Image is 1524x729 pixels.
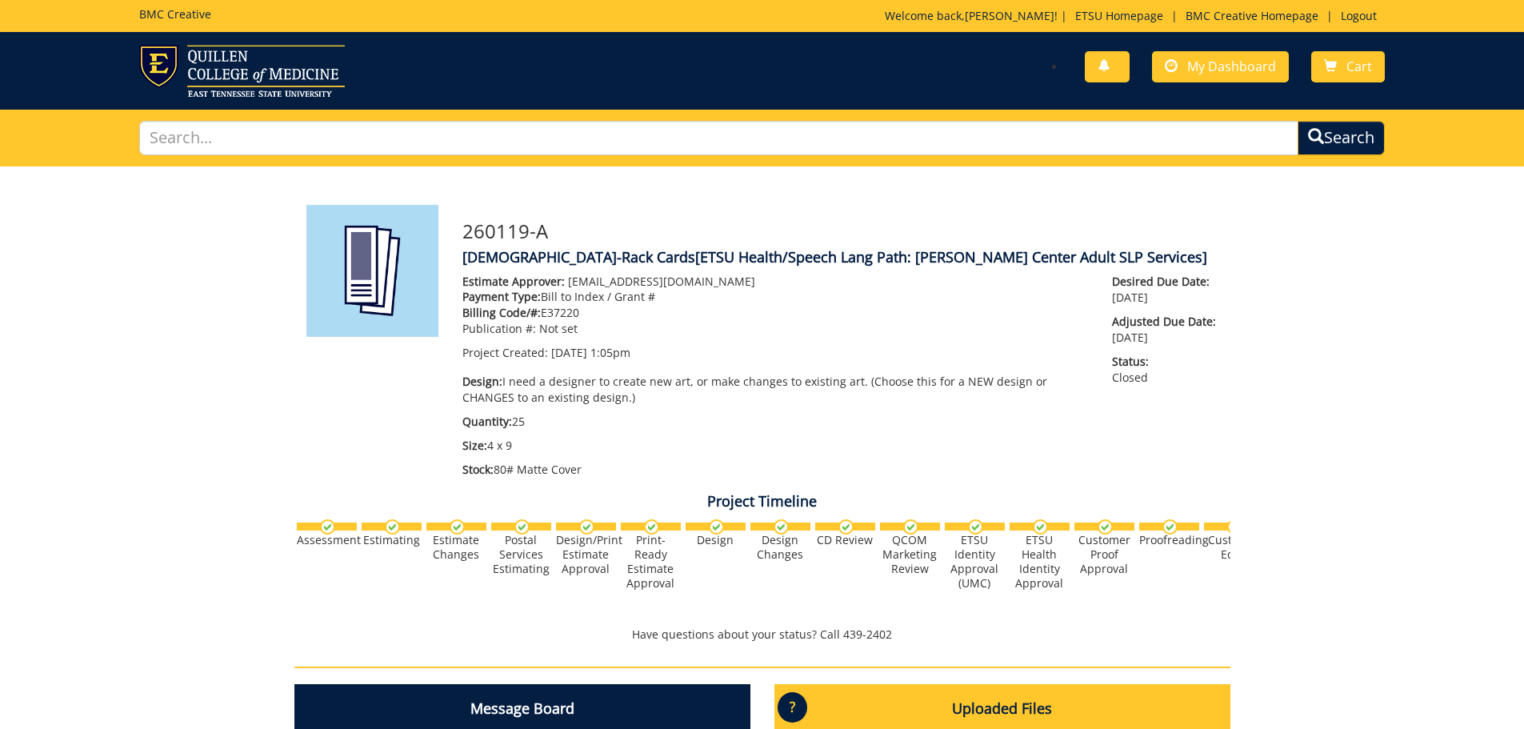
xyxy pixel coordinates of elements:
p: E37220 [462,305,1089,321]
img: checkmark [644,519,659,535]
img: checkmark [450,519,465,535]
img: checkmark [579,519,594,535]
img: checkmark [385,519,400,535]
p: [DATE] [1112,274,1218,306]
a: Logout [1333,8,1385,23]
div: ETSU Health Identity Approval [1010,533,1070,591]
img: checkmark [968,519,983,535]
div: Print-Ready Estimate Approval [621,533,681,591]
h4: Project Timeline [294,494,1230,510]
p: I need a designer to create new art, or make changes to existing art. (Choose this for a NEW desi... [462,374,1089,406]
img: checkmark [709,519,724,535]
input: Search... [139,121,1299,155]
a: ETSU Homepage [1067,8,1171,23]
span: Quantity: [462,414,512,429]
img: checkmark [320,519,335,535]
div: Design Changes [750,533,810,562]
div: CD Review [815,533,875,547]
p: Have questions about your status? Call 439-2402 [294,627,1230,643]
div: ETSU Identity Approval (UMC) [945,533,1005,591]
h4: [DEMOGRAPHIC_DATA]-Rack Cards [462,250,1218,266]
div: Estimate Changes [426,533,486,562]
a: [PERSON_NAME] [965,8,1054,23]
div: QCOM Marketing Review [880,533,940,576]
span: My Dashboard [1187,58,1276,75]
a: BMC Creative Homepage [1178,8,1326,23]
img: checkmark [1162,519,1178,535]
img: checkmark [514,519,530,535]
img: checkmark [1227,519,1242,535]
img: checkmark [1098,519,1113,535]
img: ETSU logo [139,45,345,97]
span: Publication #: [462,321,536,336]
div: Customer Proof Approval [1074,533,1134,576]
div: Assessment [297,533,357,547]
img: checkmark [1033,519,1048,535]
span: Cart [1346,58,1372,75]
span: [DATE] 1:05pm [551,345,630,360]
img: checkmark [903,519,918,535]
div: Proofreading [1139,533,1199,547]
p: [EMAIL_ADDRESS][DOMAIN_NAME] [462,274,1089,290]
span: Payment Type: [462,289,541,304]
img: checkmark [838,519,854,535]
a: My Dashboard [1152,51,1289,82]
span: Project Created: [462,345,548,360]
p: 80# Matte Cover [462,462,1089,478]
img: Product featured image [306,205,438,337]
p: 25 [462,414,1089,430]
span: Size: [462,438,487,453]
p: ? [778,692,807,723]
p: 4 x 9 [462,438,1089,454]
span: Desired Due Date: [1112,274,1218,290]
a: Cart [1311,51,1385,82]
span: Stock: [462,462,494,477]
div: Postal Services Estimating [491,533,551,576]
span: Adjusted Due Date: [1112,314,1218,330]
span: Design: [462,374,502,389]
p: Bill to Index / Grant # [462,289,1089,305]
p: Welcome back, ! | | | [885,8,1385,24]
button: Search [1298,121,1385,155]
span: Billing Code/#: [462,305,541,320]
h5: BMC Creative [139,8,211,20]
div: Design/Print Estimate Approval [556,533,616,576]
h3: 260119-A [462,221,1218,242]
span: [ETSU Health/Speech Lang Path: [PERSON_NAME] Center Adult SLP Services] [695,247,1207,266]
p: [DATE] [1112,314,1218,346]
div: Customer Edits [1204,533,1264,562]
span: Not set [539,321,578,336]
span: Estimate Approver: [462,274,565,289]
img: checkmark [774,519,789,535]
div: Estimating [362,533,422,547]
p: Closed [1112,354,1218,386]
span: Status: [1112,354,1218,370]
div: Design [686,533,746,547]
